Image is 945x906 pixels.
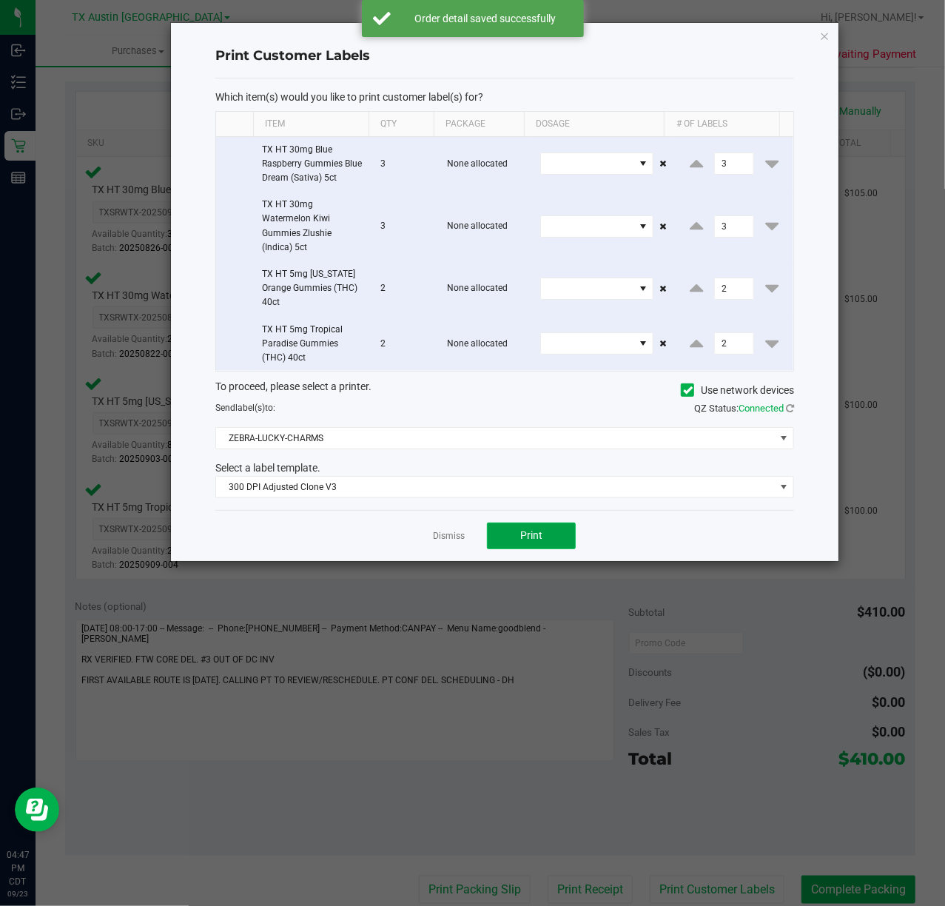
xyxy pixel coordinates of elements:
td: 2 [371,317,439,372]
td: None allocated [438,317,531,372]
td: TX HT 5mg [US_STATE] Orange Gummies (THC) 40ct [253,261,371,317]
th: Package [434,112,524,137]
div: Order detail saved successfully [399,11,573,26]
td: 3 [371,137,439,192]
td: TX HT 30mg Blue Raspberry Gummies Blue Dream (Sativa) 5ct [253,137,371,192]
td: None allocated [438,192,531,261]
td: None allocated [438,137,531,192]
span: label(s) [235,403,265,413]
span: Print [520,529,542,541]
th: Item [253,112,369,137]
td: 2 [371,261,439,317]
td: TX HT 5mg Tropical Paradise Gummies (THC) 40ct [253,317,371,372]
div: Select a label template. [204,460,805,476]
a: Dismiss [433,530,465,543]
td: None allocated [438,261,531,317]
th: # of labels [664,112,779,137]
th: Qty [369,112,434,137]
label: Use network devices [681,383,794,398]
p: Which item(s) would you like to print customer label(s) for? [215,90,794,104]
th: Dosage [524,112,664,137]
button: Print [487,523,576,549]
span: ZEBRA-LUCKY-CHARMS [216,428,775,449]
span: 300 DPI Adjusted Clone V3 [216,477,775,497]
td: 3 [371,192,439,261]
iframe: Resource center [15,788,59,832]
h4: Print Customer Labels [215,47,794,66]
div: To proceed, please select a printer. [204,379,805,401]
span: QZ Status: [694,403,794,414]
td: TX HT 30mg Watermelon Kiwi Gummies Zlushie (Indica) 5ct [253,192,371,261]
span: Send to: [215,403,275,413]
span: Connected [739,403,784,414]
